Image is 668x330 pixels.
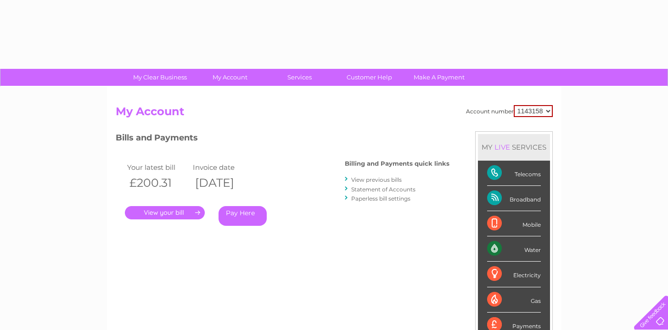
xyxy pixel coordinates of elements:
[125,206,205,219] a: .
[122,69,198,86] a: My Clear Business
[487,262,541,287] div: Electricity
[331,69,407,86] a: Customer Help
[262,69,337,86] a: Services
[192,69,268,86] a: My Account
[487,236,541,262] div: Water
[116,105,553,123] h2: My Account
[493,143,512,151] div: LIVE
[351,186,415,193] a: Statement of Accounts
[125,161,191,173] td: Your latest bill
[466,105,553,117] div: Account number
[401,69,477,86] a: Make A Payment
[487,287,541,313] div: Gas
[351,195,410,202] a: Paperless bill settings
[125,173,191,192] th: £200.31
[219,206,267,226] a: Pay Here
[487,161,541,186] div: Telecoms
[191,173,257,192] th: [DATE]
[478,134,550,160] div: MY SERVICES
[487,211,541,236] div: Mobile
[116,131,449,147] h3: Bills and Payments
[191,161,257,173] td: Invoice date
[487,186,541,211] div: Broadband
[345,160,449,167] h4: Billing and Payments quick links
[351,176,402,183] a: View previous bills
